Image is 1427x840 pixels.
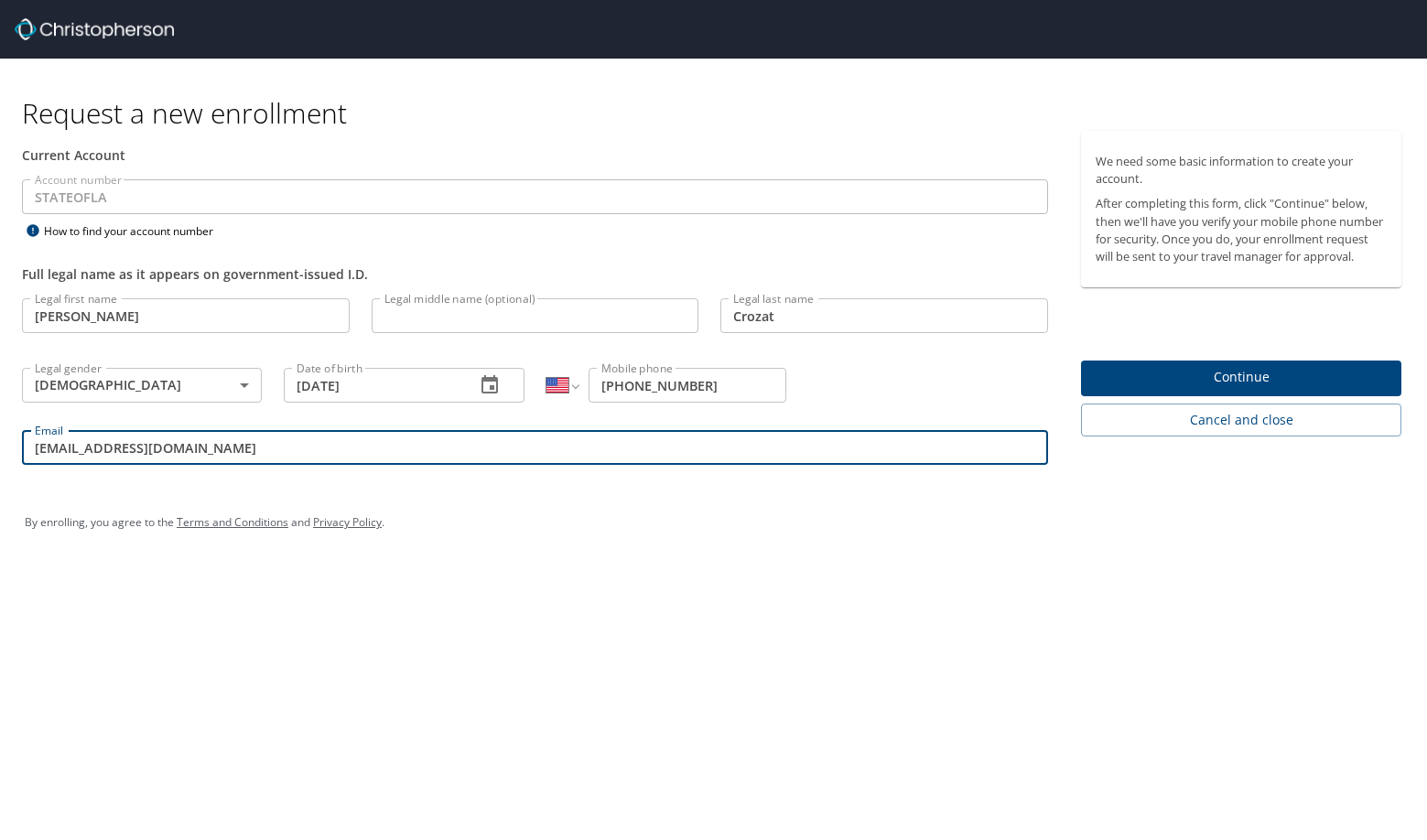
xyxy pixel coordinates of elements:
[22,145,1048,165] div: Current Account
[22,220,251,242] div: How to find your account number
[1096,153,1387,188] p: We need some basic information to create your account.
[1096,409,1387,432] span: Cancel and close
[313,514,382,530] a: Privacy Policy
[22,368,262,403] div: [DEMOGRAPHIC_DATA]
[25,500,1402,545] div: By enrolling, you agree to the and .
[177,514,288,530] a: Terms and Conditions
[1081,361,1401,396] button: Continue
[589,368,786,403] input: Enter phone number
[22,95,1416,131] h1: Request a new enrollment
[1081,404,1401,437] button: Cancel and close
[15,18,174,40] img: cbt logo
[22,264,1048,284] div: Full legal name as it appears on government-issued I.D.
[1096,366,1387,389] span: Continue
[284,368,459,403] input: MM/DD/YYYY
[1096,195,1387,265] p: After completing this form, click "Continue" below, then we'll have you verify your mobile phone ...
